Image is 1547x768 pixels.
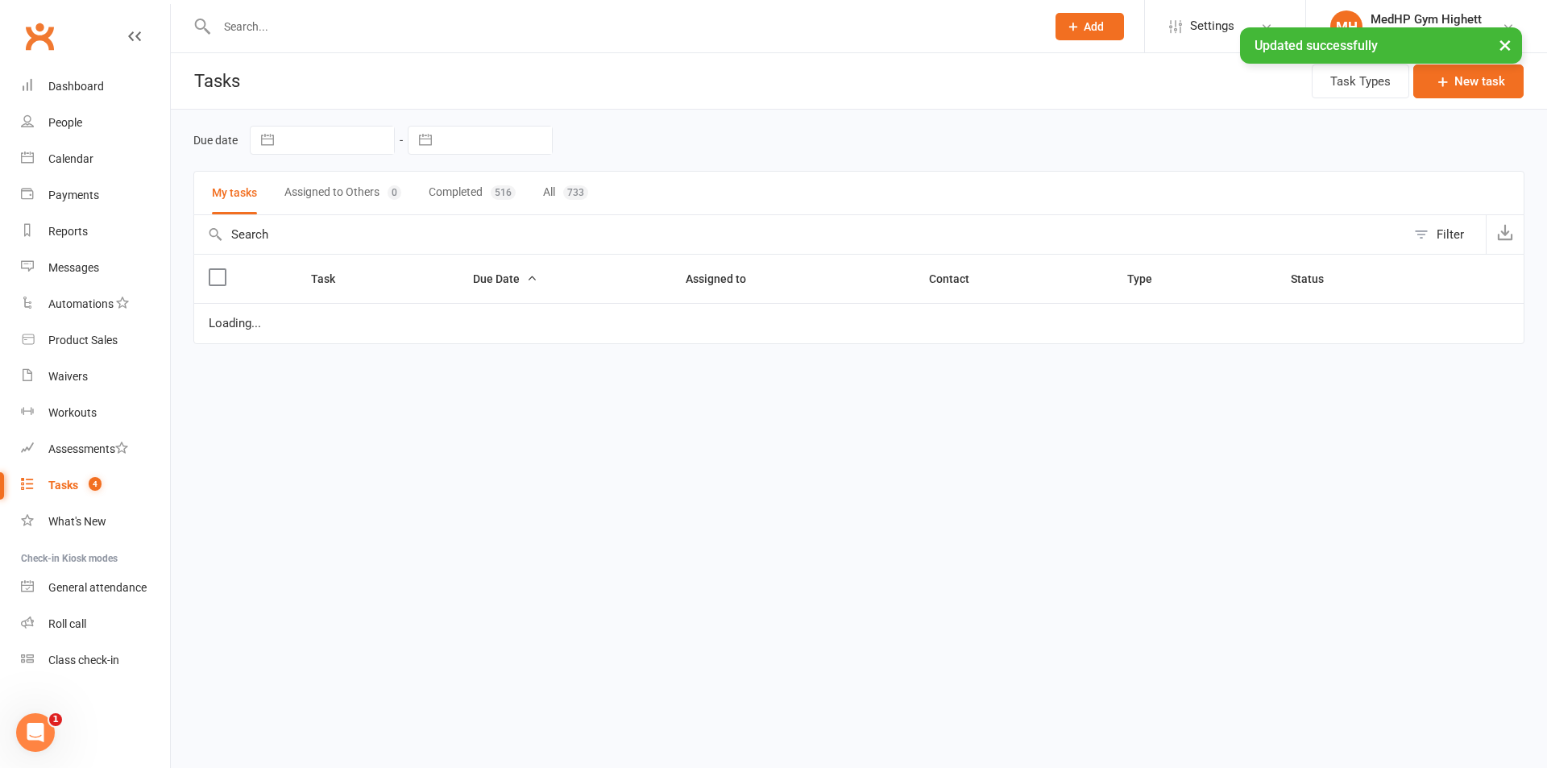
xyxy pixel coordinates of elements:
[212,15,1035,38] input: Search...
[48,225,88,238] div: Reports
[473,272,537,285] span: Due Date
[21,286,170,322] a: Automations
[1291,272,1342,285] span: Status
[21,105,170,141] a: People
[1084,20,1104,33] span: Add
[48,116,82,129] div: People
[686,269,764,289] button: Assigned to
[212,172,257,214] button: My tasks
[1240,27,1522,64] div: Updated successfully
[1291,269,1342,289] button: Status
[48,479,78,492] div: Tasks
[48,581,147,594] div: General attendance
[1406,215,1486,254] button: Filter
[48,297,114,310] div: Automations
[21,68,170,105] a: Dashboard
[21,177,170,214] a: Payments
[171,53,246,109] h1: Tasks
[48,261,99,274] div: Messages
[48,189,99,201] div: Payments
[686,272,764,285] span: Assigned to
[491,185,516,200] div: 516
[1056,13,1124,40] button: Add
[1371,12,1482,27] div: MedHP Gym Highett
[49,713,62,726] span: 1
[21,467,170,504] a: Tasks 4
[48,152,93,165] div: Calendar
[1127,269,1170,289] button: Type
[473,269,537,289] button: Due Date
[563,185,588,200] div: 733
[21,642,170,679] a: Class kiosk mode
[48,80,104,93] div: Dashboard
[48,617,86,630] div: Roll call
[48,515,106,528] div: What's New
[48,406,97,419] div: Workouts
[388,185,401,200] div: 0
[1312,64,1409,98] button: Task Types
[89,477,102,491] span: 4
[429,172,516,214] button: Completed516
[929,272,987,285] span: Contact
[16,713,55,752] iframe: Intercom live chat
[194,303,1524,343] td: Loading...
[1437,225,1464,244] div: Filter
[21,359,170,395] a: Waivers
[21,606,170,642] a: Roll call
[21,570,170,606] a: General attendance kiosk mode
[21,431,170,467] a: Assessments
[48,442,128,455] div: Assessments
[1190,8,1234,44] span: Settings
[543,172,588,214] button: All733
[21,250,170,286] a: Messages
[21,141,170,177] a: Calendar
[19,16,60,56] a: Clubworx
[21,504,170,540] a: What's New
[929,269,987,289] button: Contact
[48,334,118,347] div: Product Sales
[311,269,353,289] button: Task
[311,272,353,285] span: Task
[1413,64,1524,98] button: New task
[1371,27,1482,41] div: MedHP
[21,214,170,250] a: Reports
[1330,10,1362,43] div: MH
[48,654,119,666] div: Class check-in
[48,370,88,383] div: Waivers
[1127,272,1170,285] span: Type
[1491,27,1520,62] button: ×
[21,395,170,431] a: Workouts
[21,322,170,359] a: Product Sales
[194,215,1406,254] input: Search
[193,134,238,147] label: Due date
[284,172,401,214] button: Assigned to Others0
